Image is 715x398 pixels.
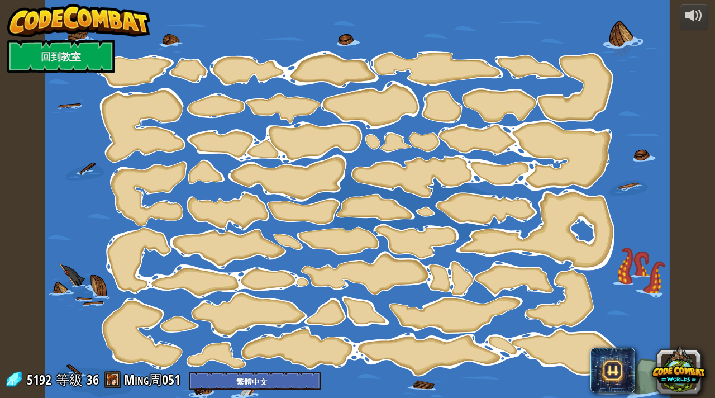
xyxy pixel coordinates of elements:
span: 5192 [27,371,55,388]
span: 36 [87,371,99,388]
a: Ming周051 [124,371,184,388]
span: 等級 [56,371,83,389]
button: 調整音量 [680,4,708,30]
img: CodeCombat - Learn how to code by playing a game [7,4,150,37]
a: 回到教室 [7,40,115,73]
